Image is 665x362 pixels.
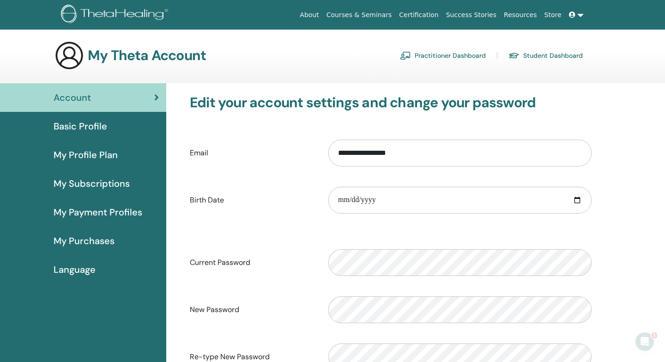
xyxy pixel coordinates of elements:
[323,6,396,24] a: Courses & Seminars
[508,48,583,63] a: Student Dashboard
[183,254,321,271] label: Current Password
[634,331,656,353] iframe: Intercom live chat
[54,41,84,70] img: generic-user-icon.jpg
[54,205,142,219] span: My Payment Profiles
[190,94,592,111] h3: Edit your account settings and change your password
[400,51,411,60] img: chalkboard-teacher.svg
[500,6,541,24] a: Resources
[296,6,322,24] a: About
[54,263,96,276] span: Language
[88,47,206,64] h3: My Theta Account
[400,48,486,63] a: Practitioner Dashboard
[653,331,660,338] span: 1
[54,148,118,162] span: My Profile Plan
[541,6,565,24] a: Store
[508,52,520,60] img: graduation-cap.svg
[442,6,500,24] a: Success Stories
[183,301,321,319] label: New Password
[61,5,171,25] img: logo.png
[54,177,130,190] span: My Subscriptions
[54,119,107,133] span: Basic Profile
[395,6,442,24] a: Certification
[183,144,321,162] label: Email
[54,91,91,104] span: Account
[183,191,321,209] label: Birth Date
[54,234,115,248] span: My Purchases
